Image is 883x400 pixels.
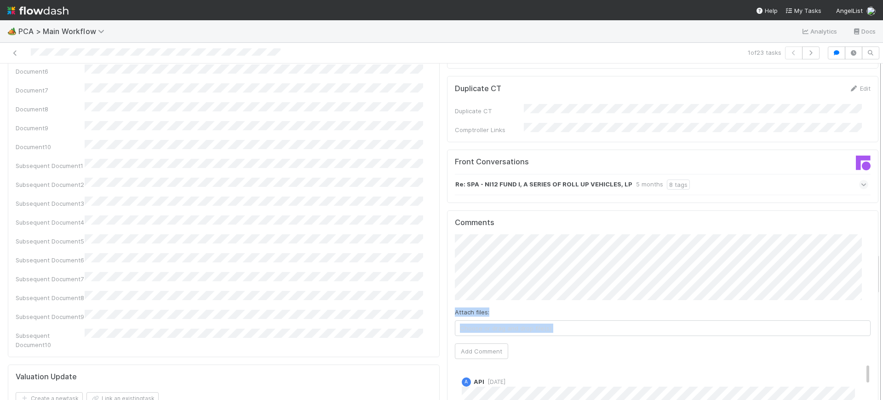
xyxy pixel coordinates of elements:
[455,343,508,359] button: Add Comment
[836,7,863,14] span: AngelList
[16,86,85,95] div: Document7
[636,180,663,190] div: 5 months
[16,161,85,170] div: Subsequent Document1
[16,67,85,76] div: Document6
[455,157,656,167] h5: Front Conversations
[667,180,690,190] div: 8 tags
[16,237,85,246] div: Subsequent Document5
[455,218,871,227] h5: Comments
[455,180,632,190] strong: Re: SPA - NI12 FUND I, A SERIES OF ROLL UP VEHICLES, LP
[16,372,77,382] h5: Valuation Update
[16,255,85,265] div: Subsequent Document6
[18,27,109,36] span: PCA > Main Workflow
[856,156,871,170] img: front-logo-b4b721b83371efbadf0a.svg
[7,27,17,35] span: 🏕️
[756,6,778,15] div: Help
[785,7,821,14] span: My Tasks
[7,3,69,18] img: logo-inverted-e16ddd16eac7371096b0.svg
[474,378,484,385] span: API
[866,6,876,16] img: avatar_fee1282a-8af6-4c79-b7c7-bf2cfad99775.png
[484,378,505,385] span: [DATE]
[785,6,821,15] a: My Tasks
[801,26,837,37] a: Analytics
[16,180,85,189] div: Subsequent Document2
[16,293,85,302] div: Subsequent Document8
[455,125,524,134] div: Comptroller Links
[16,104,85,114] div: Document8
[455,321,871,336] span: Choose or drag and drop file(s)
[464,379,468,384] span: A
[16,274,85,284] div: Subsequent Document7
[455,106,524,116] div: Duplicate CT
[16,199,85,208] div: Subsequent Document3
[455,84,501,93] h5: Duplicate CT
[455,307,489,317] label: Attach files:
[849,85,871,92] a: Edit
[16,142,85,151] div: Document10
[16,312,85,321] div: Subsequent Document9
[16,218,85,227] div: Subsequent Document4
[852,26,876,37] a: Docs
[462,377,471,387] div: API
[16,331,85,349] div: Subsequent Document10
[748,48,781,57] span: 1 of 23 tasks
[16,123,85,133] div: Document9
